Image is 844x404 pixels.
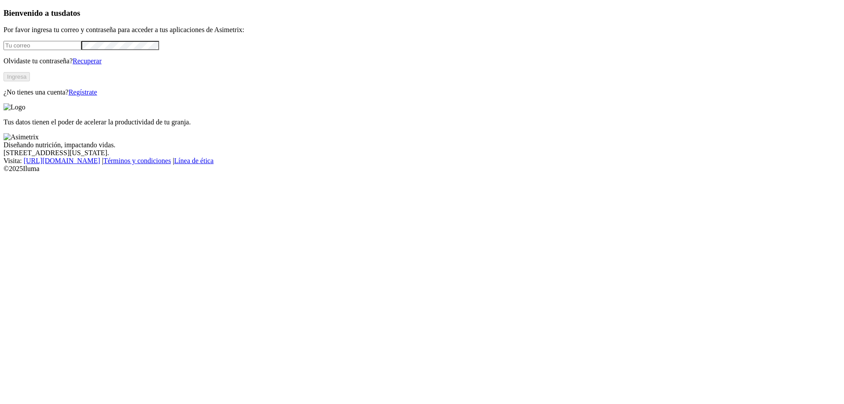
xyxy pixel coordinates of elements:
a: Términos y condiciones [103,157,171,164]
input: Tu correo [4,41,81,50]
img: Asimetrix [4,133,39,141]
img: Logo [4,103,25,111]
p: Tus datos tienen el poder de acelerar la productividad de tu granja. [4,118,840,126]
div: Diseñando nutrición, impactando vidas. [4,141,840,149]
a: Línea de ética [174,157,214,164]
button: Ingresa [4,72,30,81]
a: [URL][DOMAIN_NAME] [24,157,100,164]
p: Por favor ingresa tu correo y contraseña para acceder a tus aplicaciones de Asimetrix: [4,26,840,34]
div: Visita : | | [4,157,840,165]
a: Recuperar [73,57,102,65]
div: [STREET_ADDRESS][US_STATE]. [4,149,840,157]
p: ¿No tienes una cuenta? [4,88,840,96]
a: Regístrate [69,88,97,96]
h3: Bienvenido a tus [4,8,840,18]
div: © 2025 Iluma [4,165,840,173]
span: datos [62,8,80,18]
p: Olvidaste tu contraseña? [4,57,840,65]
